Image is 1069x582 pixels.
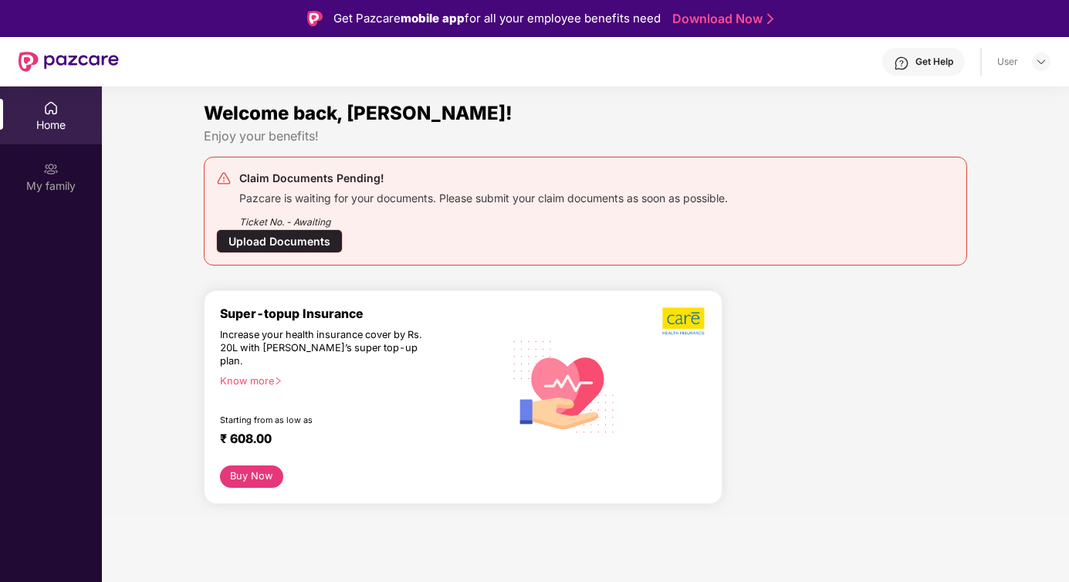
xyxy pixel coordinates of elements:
[239,188,728,205] div: Pazcare is waiting for your documents. Please submit your claim documents as soon as possible.
[216,171,232,186] img: svg+xml;base64,PHN2ZyB4bWxucz0iaHR0cDovL3d3dy53My5vcmcvMjAwMC9zdmciIHdpZHRoPSIyNCIgaGVpZ2h0PSIyNC...
[307,11,323,26] img: Logo
[997,56,1018,68] div: User
[401,11,465,25] strong: mobile app
[662,306,706,336] img: b5dec4f62d2307b9de63beb79f102df3.png
[1035,56,1047,68] img: svg+xml;base64,PHN2ZyBpZD0iRHJvcGRvd24tMzJ4MzIiIHhtbG5zPSJodHRwOi8vd3d3LnczLm9yZy8yMDAwL3N2ZyIgd2...
[274,377,282,385] span: right
[220,465,283,488] button: Buy Now
[204,102,513,124] span: Welcome back, [PERSON_NAME]!
[216,229,343,253] div: Upload Documents
[333,9,661,28] div: Get Pazcare for all your employee benefits need
[239,205,728,229] div: Ticket No. - Awaiting
[204,128,967,144] div: Enjoy your benefits!
[43,161,59,177] img: svg+xml;base64,PHN2ZyB3aWR0aD0iMjAiIGhlaWdodD0iMjAiIHZpZXdCb3g9IjAgMCAyMCAyMCIgZmlsbD0ibm9uZSIgeG...
[915,56,953,68] div: Get Help
[767,11,773,27] img: Stroke
[239,169,728,188] div: Claim Documents Pending!
[220,415,438,425] div: Starting from as low as
[19,52,119,72] img: New Pazcare Logo
[503,324,624,448] img: svg+xml;base64,PHN2ZyB4bWxucz0iaHR0cDovL3d3dy53My5vcmcvMjAwMC9zdmciIHhtbG5zOnhsaW5rPSJodHRwOi8vd3...
[220,374,494,385] div: Know more
[894,56,909,71] img: svg+xml;base64,PHN2ZyBpZD0iSGVscC0zMngzMiIgeG1sbnM9Imh0dHA6Ly93d3cudzMub3JnLzIwMDAvc3ZnIiB3aWR0aD...
[672,11,769,27] a: Download Now
[220,306,503,321] div: Super-topup Insurance
[43,100,59,116] img: svg+xml;base64,PHN2ZyBpZD0iSG9tZSIgeG1sbnM9Imh0dHA6Ly93d3cudzMub3JnLzIwMDAvc3ZnIiB3aWR0aD0iMjAiIG...
[220,328,437,367] div: Increase your health insurance cover by Rs. 20L with [PERSON_NAME]’s super top-up plan.
[220,431,488,450] div: ₹ 608.00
